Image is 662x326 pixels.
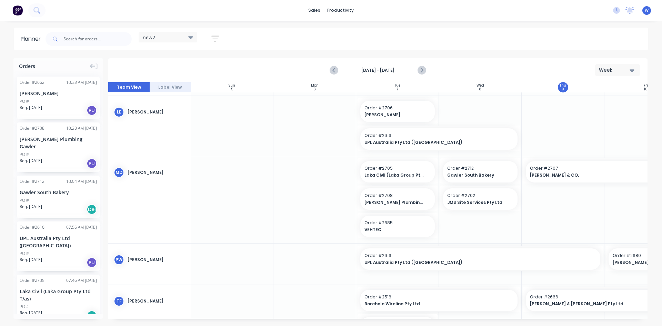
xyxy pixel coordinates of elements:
[364,227,424,233] span: VEHTEC
[20,189,97,196] div: Gawler South Bakery
[645,7,649,13] span: W
[20,136,97,150] div: [PERSON_NAME] Plumbing Gawler
[66,224,97,230] div: 07:56 AM [DATE]
[560,83,566,88] div: Thu
[364,253,596,259] span: Order # 2616
[324,5,357,16] div: productivity
[66,277,97,284] div: 07:46 AM [DATE]
[128,257,185,263] div: [PERSON_NAME]
[479,88,481,91] div: 8
[63,32,132,46] input: Search for orders...
[447,199,507,206] span: JMS Site Services Pty Ltd
[229,83,235,88] div: Sun
[394,83,400,88] div: Tue
[311,83,319,88] div: Mon
[447,172,507,178] span: Gawler South Bakery
[87,310,97,321] div: Del
[143,34,155,41] span: new2
[364,301,499,307] span: Borehole Wireline Pty Ltd
[364,294,513,300] span: Order # 2516
[364,220,431,226] span: Order # 2685
[128,109,185,115] div: [PERSON_NAME]
[644,88,648,91] div: 10
[397,88,398,91] div: 7
[128,169,185,176] div: [PERSON_NAME]
[20,277,44,284] div: Order # 2705
[20,304,29,310] div: PO #
[66,79,97,86] div: 10:33 AM [DATE]
[20,79,44,86] div: Order # 2662
[364,139,499,146] span: UPL Australia Pty Ltd ([GEOGRAPHIC_DATA])
[231,88,233,91] div: 5
[364,105,431,111] span: Order # 2706
[114,255,124,265] div: PW
[343,67,412,73] strong: [DATE] - [DATE]
[20,224,44,230] div: Order # 2616
[364,172,424,178] span: Laka Civil (Laka Group Pty Ltd T/as)
[364,132,513,139] span: Order # 2616
[364,112,424,118] span: [PERSON_NAME]
[364,199,424,206] span: [PERSON_NAME] Plumbing Gawler
[20,235,97,249] div: UPL Australia Pty Ltd ([GEOGRAPHIC_DATA])
[20,178,44,185] div: Order # 2712
[21,35,44,43] div: Planner
[20,105,42,111] span: Req. [DATE]
[644,83,648,88] div: Fri
[599,67,631,74] div: Week
[20,125,44,131] div: Order # 2708
[20,288,97,302] div: Laka Civil (Laka Group Pty Ltd T/as)
[150,82,191,92] button: Label View
[20,197,29,204] div: PO #
[20,151,29,158] div: PO #
[447,165,513,171] span: Order # 2712
[20,98,29,105] div: PO #
[477,83,484,88] div: Wed
[364,192,431,199] span: Order # 2708
[87,204,97,215] div: Del
[87,257,97,268] div: PU
[114,167,124,178] div: MD
[66,125,97,131] div: 10:28 AM [DATE]
[20,204,42,210] span: Req. [DATE]
[20,257,42,263] span: Req. [DATE]
[87,158,97,169] div: PU
[562,88,564,91] div: 9
[447,192,513,199] span: Order # 2702
[364,259,573,266] span: UPL Australia Pty Ltd ([GEOGRAPHIC_DATA])
[20,250,29,257] div: PO #
[19,62,35,70] span: Orders
[87,105,97,116] div: PU
[108,82,150,92] button: Team View
[595,64,640,76] button: Week
[66,178,97,185] div: 10:04 AM [DATE]
[20,90,97,97] div: [PERSON_NAME]
[313,88,316,91] div: 6
[20,310,42,316] span: Req. [DATE]
[364,165,431,171] span: Order # 2705
[305,5,324,16] div: sales
[114,296,124,306] div: TF
[12,5,23,16] img: Factory
[20,158,42,164] span: Req. [DATE]
[114,107,124,117] div: LE
[128,298,185,304] div: [PERSON_NAME]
